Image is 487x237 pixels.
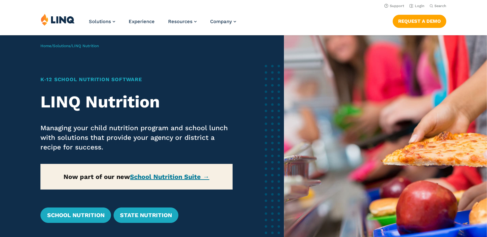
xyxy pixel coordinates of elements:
a: Solutions [53,44,70,48]
a: Request a Demo [393,15,446,28]
img: LINQ | K‑12 Software [41,13,75,26]
span: Search [434,4,446,8]
span: / / [40,44,99,48]
h1: K‑12 School Nutrition Software [40,76,232,83]
span: Solutions [89,19,111,24]
a: Experience [129,19,155,24]
a: Solutions [89,19,115,24]
span: Resources [168,19,192,24]
a: Resources [168,19,197,24]
nav: Button Navigation [393,13,446,28]
a: Login [409,4,424,8]
nav: Primary Navigation [89,13,236,35]
a: School Nutrition [40,207,111,223]
a: Home [40,44,51,48]
button: Open Search Bar [430,4,446,8]
a: Support [384,4,404,8]
strong: LINQ Nutrition [40,92,160,112]
span: LINQ Nutrition [72,44,99,48]
a: State Nutrition [114,207,178,223]
span: Company [210,19,232,24]
a: School Nutrition Suite → [130,173,209,181]
strong: Now part of our new [64,173,209,181]
p: Managing your child nutrition program and school lunch with solutions that provide your agency or... [40,123,232,152]
a: Company [210,19,236,24]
